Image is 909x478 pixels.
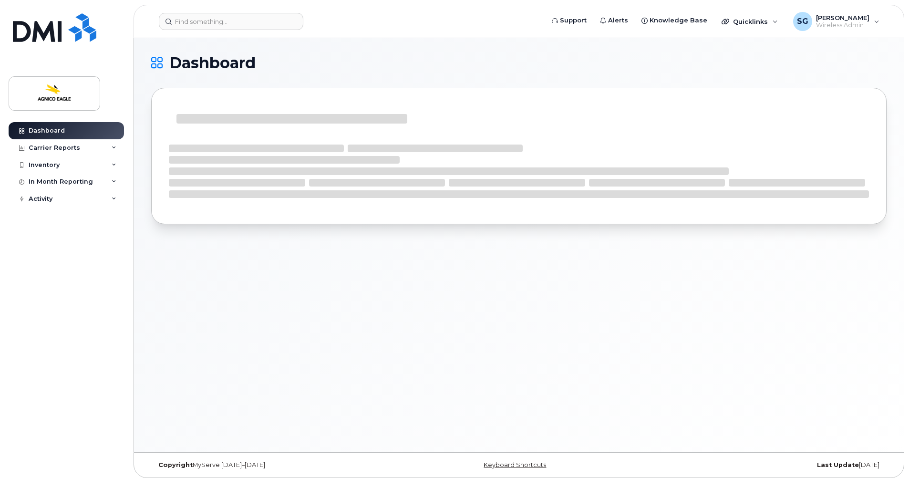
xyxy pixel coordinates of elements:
[158,461,193,468] strong: Copyright
[151,461,396,469] div: MyServe [DATE]–[DATE]
[817,461,859,468] strong: Last Update
[169,56,256,70] span: Dashboard
[641,461,887,469] div: [DATE]
[484,461,546,468] a: Keyboard Shortcuts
